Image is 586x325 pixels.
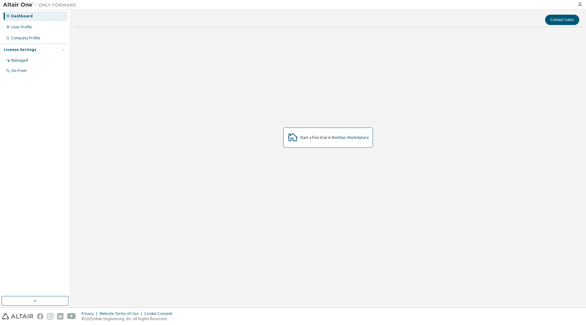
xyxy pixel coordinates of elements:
a: Altair Marketplace [337,135,369,140]
img: youtube.svg [67,313,76,320]
img: linkedin.svg [57,313,63,320]
button: Contact Sales [545,15,579,25]
div: Dashboard [11,14,33,19]
div: Start a free trial in the [300,135,369,140]
div: Company Profile [11,36,40,41]
img: facebook.svg [37,313,43,320]
div: Cookie Consent [144,311,176,316]
div: License Settings [4,47,36,52]
img: Altair One [3,2,79,8]
div: User Profile [11,25,32,30]
div: Privacy [81,311,99,316]
div: Website Terms of Use [99,311,144,316]
div: Managed [11,58,28,63]
div: On Prem [11,68,27,73]
p: © 2025 Altair Engineering, Inc. All Rights Reserved. [81,316,176,321]
img: instagram.svg [47,313,53,320]
img: altair_logo.svg [2,313,33,320]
